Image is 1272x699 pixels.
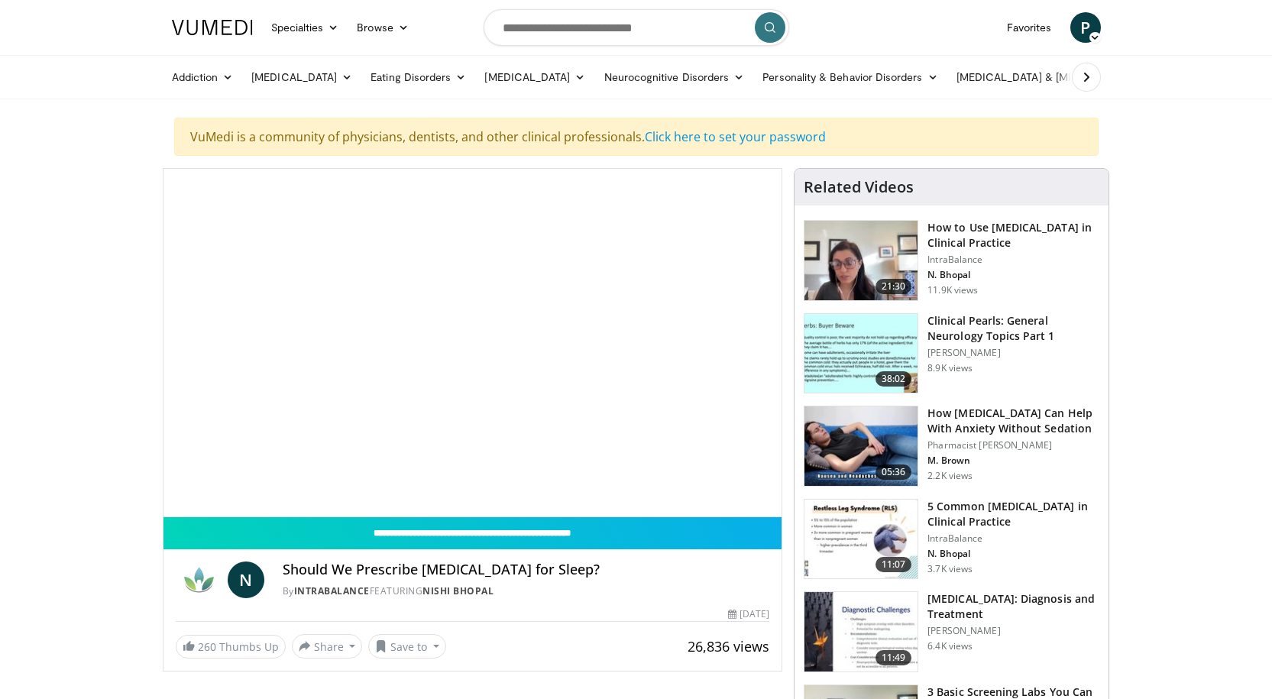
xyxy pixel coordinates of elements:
a: Favorites [998,12,1061,43]
a: Neurocognitive Disorders [595,62,754,92]
h3: How to Use [MEDICAL_DATA] in Clinical Practice [927,220,1099,251]
a: Nishi Bhopal [422,584,494,597]
a: Browse [348,12,418,43]
a: 21:30 How to Use [MEDICAL_DATA] in Clinical Practice IntraBalance N. Bhopal 11.9K views [804,220,1099,301]
span: 260 [198,639,216,654]
p: [PERSON_NAME] [927,347,1099,359]
a: N [228,561,264,598]
a: 11:49 [MEDICAL_DATA]: Diagnosis and Treatment [PERSON_NAME] 6.4K views [804,591,1099,672]
a: IntraBalance [294,584,370,597]
h3: [MEDICAL_DATA]: Diagnosis and Treatment [927,591,1099,622]
span: 38:02 [876,371,912,387]
p: IntraBalance [927,532,1099,545]
h3: Clinical Pearls: General Neurology Topics Part 1 [927,313,1099,344]
p: 11.9K views [927,284,978,296]
img: VuMedi Logo [172,20,253,35]
a: Personality & Behavior Disorders [753,62,947,92]
a: Addiction [163,62,243,92]
p: 8.9K views [927,362,973,374]
p: Pharmacist [PERSON_NAME] [927,439,1099,451]
a: 05:36 How [MEDICAL_DATA] Can Help With Anxiety Without Sedation Pharmacist [PERSON_NAME] M. Brown... [804,406,1099,487]
img: IntraBalance [176,561,222,598]
p: 3.7K views [927,563,973,575]
input: Search topics, interventions [484,9,789,46]
a: 38:02 Clinical Pearls: General Neurology Topics Part 1 [PERSON_NAME] 8.9K views [804,313,1099,394]
h3: How [MEDICAL_DATA] Can Help With Anxiety Without Sedation [927,406,1099,436]
span: 26,836 views [688,637,769,655]
span: 11:07 [876,557,912,572]
button: Save to [368,634,446,659]
div: By FEATURING [283,584,770,598]
a: 260 Thumbs Up [176,635,286,659]
img: 662646f3-24dc-48fd-91cb-7f13467e765c.150x105_q85_crop-smart_upscale.jpg [804,221,918,300]
video-js: Video Player [163,169,782,517]
a: Eating Disorders [361,62,475,92]
a: [MEDICAL_DATA] [242,62,361,92]
a: [MEDICAL_DATA] [475,62,594,92]
p: 2.2K views [927,470,973,482]
img: 91ec4e47-6cc3-4d45-a77d-be3eb23d61cb.150x105_q85_crop-smart_upscale.jpg [804,314,918,393]
div: [DATE] [728,607,769,621]
span: 21:30 [876,279,912,294]
h4: Should We Prescribe [MEDICAL_DATA] for Sleep? [283,561,770,578]
span: 11:49 [876,650,912,665]
h3: 5 Common [MEDICAL_DATA] in Clinical Practice [927,499,1099,529]
div: VuMedi is a community of physicians, dentists, and other clinical professionals. [174,118,1099,156]
a: [MEDICAL_DATA] & [MEDICAL_DATA] [947,62,1166,92]
button: Share [292,634,363,659]
p: N. Bhopal [927,548,1099,560]
p: N. Bhopal [927,269,1099,281]
p: [PERSON_NAME] [927,625,1099,637]
p: M. Brown [927,455,1099,467]
img: e41a58fc-c8b3-4e06-accc-3dd0b2ae14cc.150x105_q85_crop-smart_upscale.jpg [804,500,918,579]
a: Click here to set your password [645,128,826,145]
a: 11:07 5 Common [MEDICAL_DATA] in Clinical Practice IntraBalance N. Bhopal 3.7K views [804,499,1099,580]
h4: Related Videos [804,178,914,196]
p: 6.4K views [927,640,973,652]
span: 05:36 [876,464,912,480]
img: 7bfe4765-2bdb-4a7e-8d24-83e30517bd33.150x105_q85_crop-smart_upscale.jpg [804,406,918,486]
p: IntraBalance [927,254,1099,266]
img: 6e0bc43b-d42b-409a-85fd-0f454729f2ca.150x105_q85_crop-smart_upscale.jpg [804,592,918,671]
a: P [1070,12,1101,43]
a: Specialties [262,12,348,43]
